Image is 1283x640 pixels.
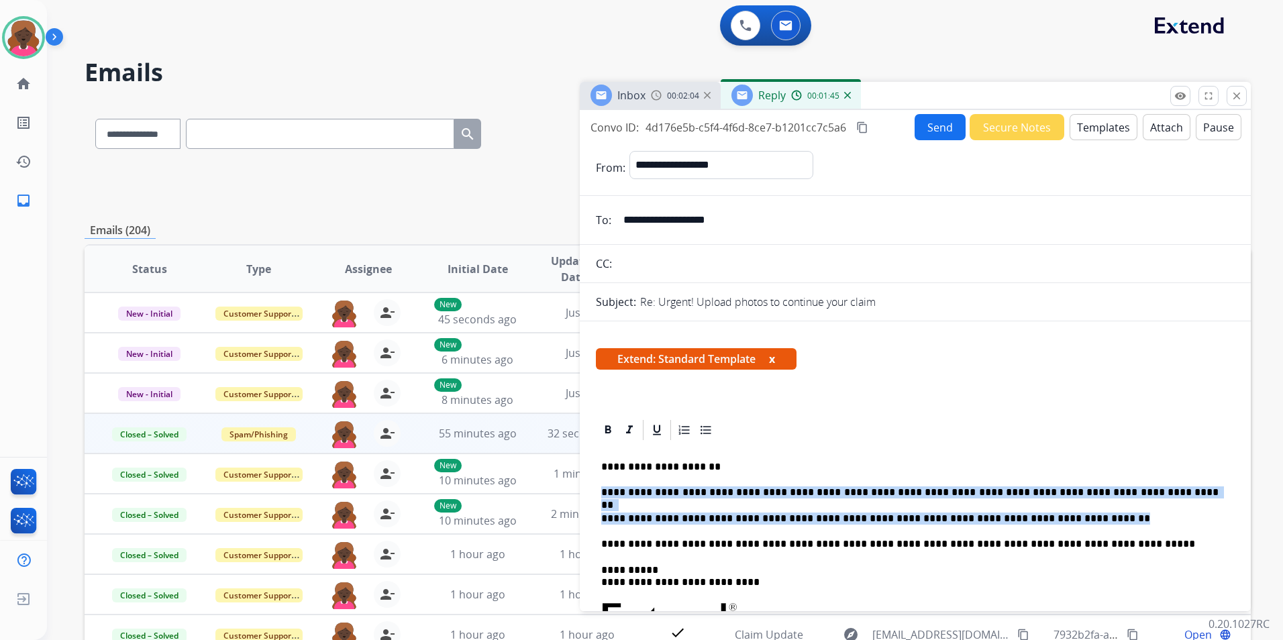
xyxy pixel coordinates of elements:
span: New - Initial [118,387,181,401]
mat-icon: person_remove [379,385,395,401]
div: Underline [647,420,667,440]
mat-icon: fullscreen [1202,90,1215,102]
span: Assignee [345,261,392,277]
span: Closed – Solved [112,548,187,562]
p: New [434,459,462,472]
span: 1 hour ago [450,587,505,602]
p: New [434,338,462,352]
span: 6 minutes ago [442,352,513,367]
mat-icon: person_remove [379,425,395,441]
p: To: [596,212,611,228]
img: agent-avatar [331,339,358,368]
span: Closed – Solved [112,427,187,441]
span: 10 minutes ago [439,513,517,528]
mat-icon: person_remove [379,345,395,361]
mat-icon: person_remove [379,586,395,602]
button: Secure Notes [970,114,1064,140]
span: 1 minute ago [554,466,620,481]
img: agent-avatar [331,299,358,327]
h2: Emails [85,59,1251,86]
span: 32 seconds ago [548,426,626,441]
p: 0.20.1027RC [1209,616,1270,632]
span: Closed – Solved [112,508,187,522]
mat-icon: close [1231,90,1243,102]
mat-icon: history [15,154,32,170]
span: 1 hour ago [450,547,505,562]
span: Customer Support [215,387,303,401]
p: From: [596,160,625,176]
mat-icon: person_remove [379,305,395,321]
mat-icon: list_alt [15,115,32,131]
span: 00:01:45 [807,91,839,101]
span: 4d176e5b-c5f4-4f6d-8ce7-b1201cc7c5a6 [646,120,846,135]
button: Send [915,114,966,140]
button: Pause [1196,114,1241,140]
span: Status [132,261,167,277]
img: agent-avatar [331,541,358,569]
span: Customer Support [215,347,303,361]
img: agent-avatar [331,380,358,408]
span: 10 minutes ago [439,473,517,488]
img: agent-avatar [331,460,358,488]
span: Closed – Solved [112,588,187,602]
img: avatar [5,19,42,56]
mat-icon: search [460,126,476,142]
mat-icon: person_remove [379,506,395,522]
span: Updated Date [544,253,604,285]
div: Ordered List [674,420,695,440]
p: Subject: [596,294,636,310]
span: Customer Support [215,508,303,522]
mat-icon: person_remove [379,466,395,482]
span: Customer Support [215,588,303,602]
p: Emails (204) [85,222,156,239]
span: Customer Support [215,468,303,482]
p: New [434,378,462,392]
img: agent-avatar [331,420,358,448]
mat-icon: inbox [15,193,32,209]
span: Just now [566,305,609,320]
span: 55 minutes ago [439,426,517,441]
div: Bullet List [696,420,716,440]
span: Closed – Solved [112,468,187,482]
span: Just now [566,345,609,360]
span: Spam/Phishing [221,427,296,441]
p: Re: Urgent! Upload photos to continue your claim [640,294,876,310]
mat-icon: home [15,76,32,92]
span: 1 hour ago [560,587,615,602]
span: 1 hour ago [560,547,615,562]
span: Extend: Standard Template [596,348,797,370]
button: Attach [1143,114,1190,140]
span: New - Initial [118,307,181,321]
p: Convo ID: [591,119,639,136]
span: 00:02:04 [667,91,699,101]
span: 8 minutes ago [442,392,513,407]
span: Type [246,261,271,277]
button: x [769,351,775,367]
img: agent-avatar [331,581,358,609]
p: CC: [596,256,612,272]
span: 45 seconds ago [438,312,517,327]
span: Reply [758,88,786,103]
img: agent-avatar [331,500,358,529]
p: New [434,298,462,311]
div: Bold [598,420,618,440]
span: Customer Support [215,548,303,562]
button: Templates [1070,114,1137,140]
span: Just now [566,386,609,401]
mat-icon: person_remove [379,546,395,562]
span: New - Initial [118,347,181,361]
span: Customer Support [215,307,303,321]
span: 2 minutes ago [551,506,623,521]
span: Initial Date [448,261,508,277]
mat-icon: content_copy [856,121,868,134]
mat-icon: remove_red_eye [1174,90,1186,102]
div: Italic [619,420,639,440]
span: Inbox [617,88,646,103]
p: New [434,499,462,513]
